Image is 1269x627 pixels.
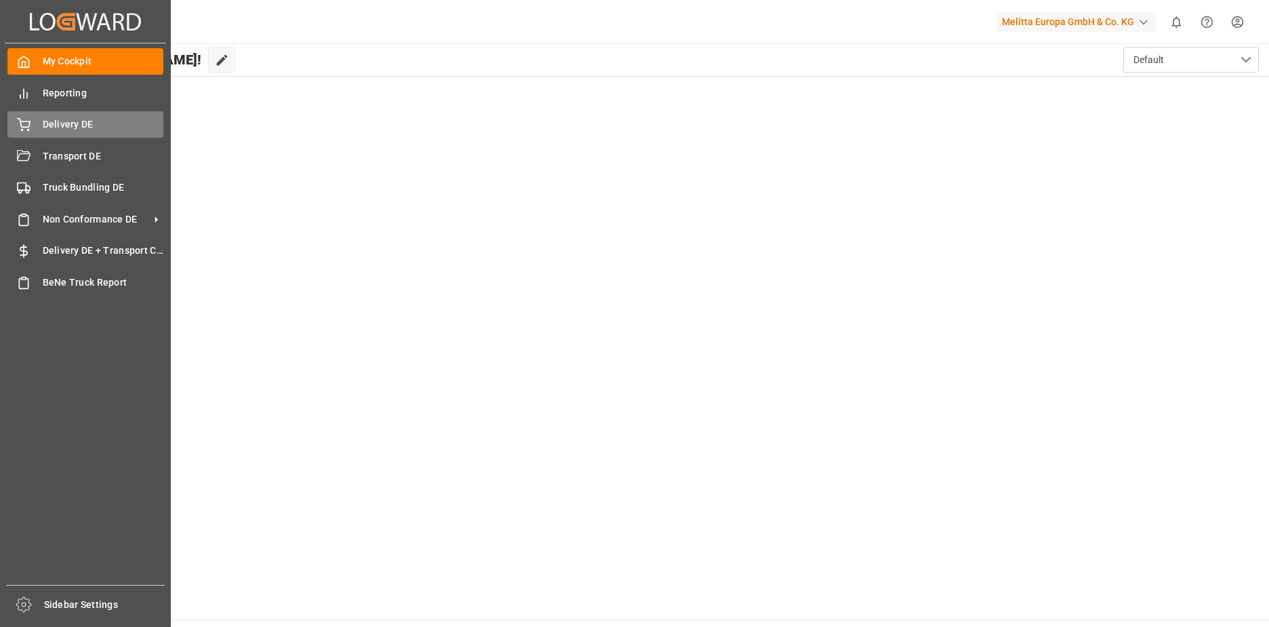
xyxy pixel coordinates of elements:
[7,269,163,295] a: BeNe Truck Report
[7,48,163,75] a: My Cockpit
[996,12,1156,32] div: Melitta Europa GmbH & Co. KG
[7,174,163,201] a: Truck Bundling DE
[1192,7,1222,37] button: Help Center
[7,79,163,106] a: Reporting
[43,212,150,227] span: Non Conformance DE
[43,54,164,69] span: My Cockpit
[7,237,163,264] a: Delivery DE + Transport Cost
[7,142,163,169] a: Transport DE
[1133,53,1164,67] span: Default
[996,9,1161,35] button: Melitta Europa GmbH & Co. KG
[43,244,164,258] span: Delivery DE + Transport Cost
[43,86,164,100] span: Reporting
[1123,47,1259,73] button: open menu
[43,149,164,164] span: Transport DE
[7,111,163,138] a: Delivery DE
[1161,7,1192,37] button: show 0 new notifications
[43,117,164,132] span: Delivery DE
[43,275,164,290] span: BeNe Truck Report
[43,180,164,195] span: Truck Bundling DE
[44,598,165,612] span: Sidebar Settings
